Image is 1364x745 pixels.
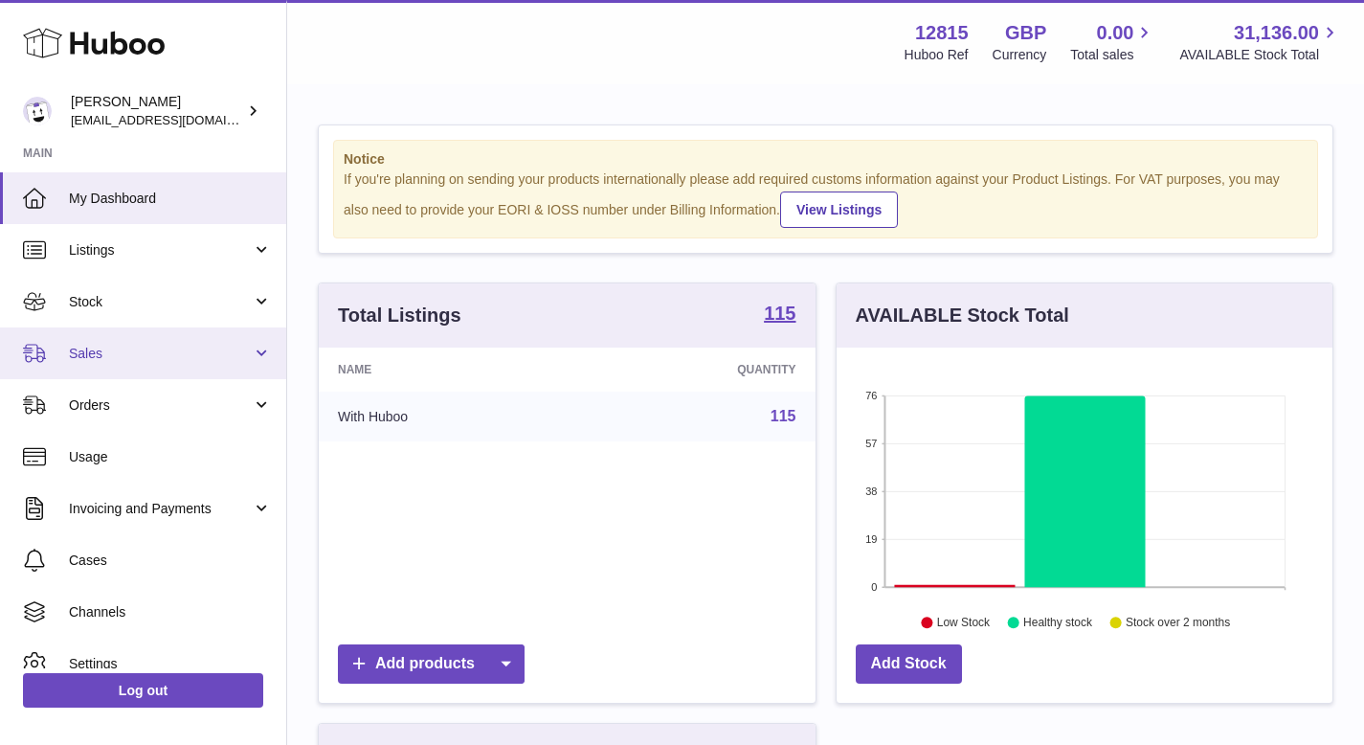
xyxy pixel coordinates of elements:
span: 31,136.00 [1234,20,1319,46]
span: Sales [69,345,252,363]
th: Name [319,348,581,392]
h3: AVAILABLE Stock Total [856,303,1069,328]
a: 0.00 Total sales [1070,20,1155,64]
text: Low Stock [936,616,990,629]
a: View Listings [780,192,898,228]
span: Total sales [1070,46,1155,64]
text: 38 [865,485,877,497]
text: Stock over 2 months [1126,616,1230,629]
text: 57 [865,438,877,449]
img: shophawksclub@gmail.com [23,97,52,125]
strong: 115 [764,304,795,323]
span: AVAILABLE Stock Total [1179,46,1341,64]
a: 31,136.00 AVAILABLE Stock Total [1179,20,1341,64]
span: Usage [69,448,272,466]
span: My Dashboard [69,190,272,208]
text: Healthy stock [1023,616,1093,629]
h3: Total Listings [338,303,461,328]
strong: GBP [1005,20,1046,46]
text: 76 [865,390,877,401]
th: Quantity [581,348,816,392]
text: 19 [865,533,877,545]
span: [EMAIL_ADDRESS][DOMAIN_NAME] [71,112,281,127]
span: 0.00 [1097,20,1134,46]
strong: 12815 [915,20,969,46]
a: 115 [764,304,795,327]
a: 115 [771,408,796,424]
div: Currency [993,46,1047,64]
span: Cases [69,552,272,570]
span: Orders [69,396,252,415]
span: Invoicing and Payments [69,500,252,518]
text: 0 [871,581,877,593]
a: Add products [338,644,525,684]
a: Log out [23,673,263,708]
div: [PERSON_NAME] [71,93,243,129]
div: If you're planning on sending your products internationally please add required customs informati... [344,170,1308,228]
span: Settings [69,655,272,673]
strong: Notice [344,150,1308,169]
span: Channels [69,603,272,621]
div: Huboo Ref [905,46,969,64]
td: With Huboo [319,392,581,441]
span: Listings [69,241,252,260]
a: Add Stock [856,644,962,684]
span: Stock [69,293,252,311]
